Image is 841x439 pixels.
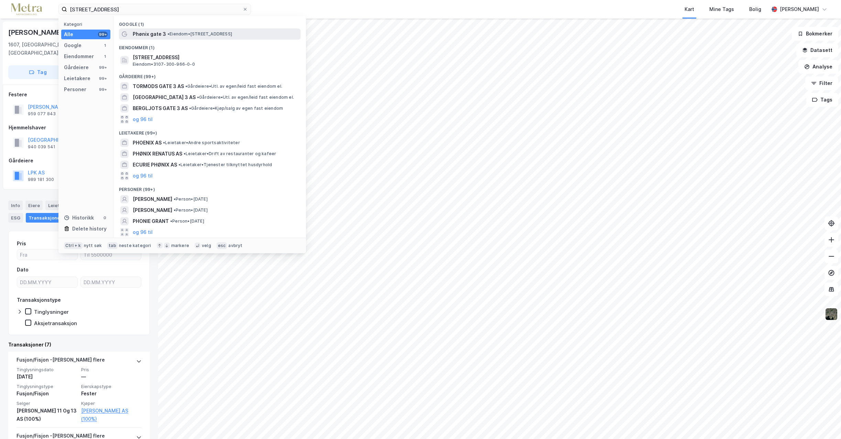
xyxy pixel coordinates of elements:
[133,104,188,113] span: BERGLJOTS GATE 3 AS
[102,43,108,48] div: 1
[81,367,142,373] span: Pris
[17,407,77,423] div: [PERSON_NAME] 11 Og 13 AS (100%)
[174,196,208,202] span: Person • [DATE]
[26,213,73,223] div: Transaksjoner
[98,76,108,81] div: 99+
[28,111,56,117] div: 959 077 843
[113,68,306,81] div: Gårdeiere (99+)
[119,243,151,248] div: neste kategori
[81,389,142,398] div: Fester
[807,406,841,439] iframe: Chat Widget
[81,277,141,287] input: DD.MM.YYYY
[133,206,172,214] span: [PERSON_NAME]
[178,162,181,167] span: •
[81,400,142,406] span: Kjøper
[64,63,89,72] div: Gårdeiere
[178,162,272,168] span: Leietaker • Tjenester tilknyttet husdyrhold
[17,384,77,389] span: Tinglysningstype
[189,106,283,111] span: Gårdeiere • Kjøp/salg av egen fast eiendom
[133,150,182,158] span: PHØNIX RENATUS AS
[8,201,23,210] div: Info
[64,242,83,249] div: Ctrl + k
[805,76,838,90] button: Filter
[107,242,118,249] div: tab
[98,65,108,70] div: 99+
[185,84,187,89] span: •
[189,106,191,111] span: •
[113,40,306,52] div: Eiendommer (1)
[749,5,761,13] div: Bolig
[174,196,176,202] span: •
[98,87,108,92] div: 99+
[825,308,838,321] img: 9k=
[167,31,232,37] span: Eiendom • [STREET_ADDRESS]
[133,82,184,90] span: TORMODS GATE 3 AS
[185,84,282,89] span: Gårdeiere • Utl. av egen/leid fast eiendom el.
[163,140,165,145] span: •
[64,41,81,50] div: Google
[163,140,240,146] span: Leietaker • Andre sportsaktiviteter
[806,93,838,107] button: Tags
[8,27,91,38] div: [PERSON_NAME] Gate 11
[133,228,153,236] button: og 96 til
[9,157,150,165] div: Gårdeiere
[133,93,196,101] span: [GEOGRAPHIC_DATA] 3 AS
[133,161,177,169] span: ECURIE PHØNIX AS
[81,249,141,260] input: Til 5500000
[81,384,142,389] span: Eierskapstype
[64,52,94,61] div: Eiendommer
[685,5,694,13] div: Kart
[81,407,142,423] a: [PERSON_NAME] AS (100%)
[133,217,169,225] span: PHONIE GRANT
[197,95,199,100] span: •
[102,215,108,221] div: 0
[174,207,176,213] span: •
[202,243,211,248] div: velg
[45,201,75,210] div: Leietakere
[11,3,42,15] img: metra-logo.256734c3b2bbffee19d4.png
[170,218,204,224] span: Person • [DATE]
[184,151,276,157] span: Leietaker • Drift av restauranter og kafeer
[113,16,306,29] div: Google (1)
[17,277,77,287] input: DD.MM.YYYY
[133,115,153,124] button: og 96 til
[64,214,94,222] div: Historikk
[17,373,77,381] div: [DATE]
[64,85,86,94] div: Personer
[17,296,61,304] div: Transaksjonstype
[217,242,227,249] div: esc
[72,225,107,233] div: Delete history
[792,27,838,41] button: Bokmerker
[133,195,172,203] span: [PERSON_NAME]
[167,31,170,36] span: •
[174,207,208,213] span: Person • [DATE]
[64,22,110,27] div: Kategori
[184,151,186,156] span: •
[102,54,108,59] div: 1
[17,249,77,260] input: Fra
[133,172,153,180] button: og 96 til
[17,239,26,248] div: Pris
[8,213,23,223] div: ESG
[170,218,172,224] span: •
[113,125,306,137] div: Leietakere (99+)
[28,177,54,182] div: 989 181 300
[84,243,102,248] div: nytt søk
[709,5,734,13] div: Mine Tags
[8,41,96,57] div: 1607, [GEOGRAPHIC_DATA], [GEOGRAPHIC_DATA]
[17,266,29,274] div: Dato
[67,4,242,14] input: Søk på adresse, matrikkel, gårdeiere, leietakere eller personer
[8,65,67,79] button: Tag
[228,243,242,248] div: avbryt
[780,5,819,13] div: [PERSON_NAME]
[17,400,77,406] span: Selger
[807,406,841,439] div: Kontrollprogram for chat
[17,389,77,398] div: Fusjon/Fisjon
[133,139,162,147] span: PHOENIX AS
[17,356,105,367] div: Fusjon/Fisjon - [PERSON_NAME] flere
[64,74,90,83] div: Leietakere
[133,53,298,62] span: [STREET_ADDRESS]
[28,144,55,150] div: 940 039 541
[64,30,73,39] div: Alle
[34,320,77,326] div: Aksjetransaksjon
